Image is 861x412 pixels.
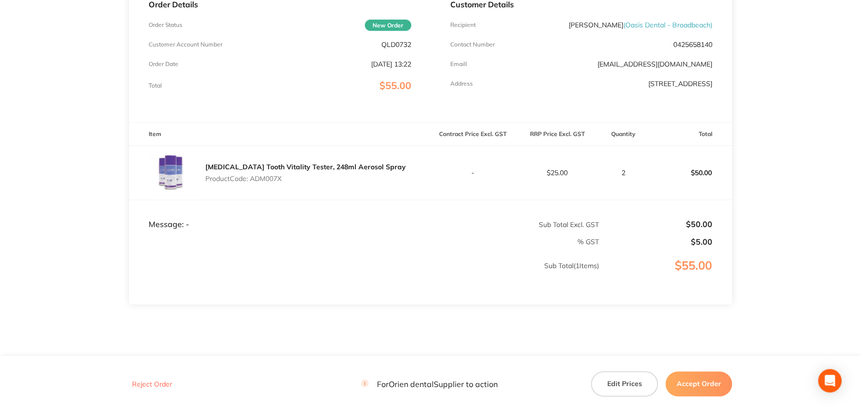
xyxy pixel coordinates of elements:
[673,41,712,48] p: 0425658140
[129,200,430,229] td: Message: -
[450,22,476,28] p: Recipient
[818,369,841,392] div: Open Intercom Messenger
[365,20,411,31] span: New Order
[599,123,648,146] th: Quantity
[361,379,497,389] p: For Orien dental Supplier to action
[597,60,712,69] a: [EMAIL_ADDRESS][DOMAIN_NAME]
[431,221,599,229] p: Sub Total Excl. GST
[205,175,406,183] p: Product Code: ADM007X
[569,21,712,29] p: [PERSON_NAME]
[515,123,599,146] th: RRP Price Excl. GST
[431,169,515,177] p: -
[379,79,411,92] span: $55.00
[648,80,712,88] p: [STREET_ADDRESS]
[149,61,178,68] p: Order Date
[648,161,731,184] p: $50.00
[450,61,467,68] p: Emaill
[149,22,182,28] p: Order Status
[149,41,222,48] p: Customer Account Number
[431,123,515,146] th: Contract Price Excl. GST
[371,60,411,68] p: [DATE] 13:22
[205,162,406,171] a: [MEDICAL_DATA] Tooth Vitality Tester, 248ml Aerosol Spray
[600,169,647,177] p: 2
[129,380,175,389] button: Reject Order
[623,21,712,29] span: ( Oasis Dental - Broadbeach )
[450,41,495,48] p: Contact Number
[149,146,198,200] img: Y3EyMzNwZA
[591,371,658,396] button: Edit Prices
[381,41,411,48] p: QLD0732
[130,238,599,246] p: % GST
[665,371,732,396] button: Accept Order
[149,82,162,89] p: Total
[450,80,473,87] p: Address
[600,259,731,292] p: $55.00
[129,123,430,146] th: Item
[130,262,599,289] p: Sub Total ( 1 Items)
[600,220,712,229] p: $50.00
[515,169,599,177] p: $25.00
[647,123,732,146] th: Total
[600,237,712,246] p: $5.00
